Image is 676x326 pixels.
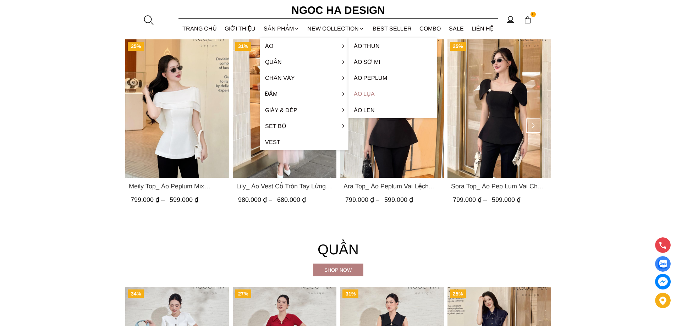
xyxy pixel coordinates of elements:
[369,19,416,38] a: BEST SELLER
[221,19,260,38] a: GIỚI THIỆU
[129,181,226,191] a: Link to Meily Top_ Áo Peplum Mix Choàng Vai Vải Tơ Màu Trắng A1086
[260,102,348,118] a: Giày & Dép
[313,264,363,276] a: Shop now
[416,19,445,38] a: Combo
[491,196,520,203] span: 599.000 ₫
[277,196,306,203] span: 680.000 ₫
[260,134,348,150] a: Vest
[236,181,333,191] span: Lily_ Áo Vest Cổ Tròn Tay Lừng Mix Chân Váy Lưới Màu Hồng A1082+CV140
[129,181,226,191] span: Meily Top_ Áo Peplum Mix Choàng Vai Vải Tơ Màu Trắng A1086
[125,238,551,261] h4: Quần
[178,19,221,38] a: TRANG CHỦ
[170,196,198,203] span: 599.000 ₫
[131,196,166,203] span: 799.000 ₫
[384,196,413,203] span: 599.000 ₫
[655,256,671,272] a: Display image
[348,70,437,86] a: Áo Peplum
[344,181,440,191] span: Ara Top_ Áo Peplum Vai Lệch Đính Cúc Màu Đen A1084
[303,19,369,38] a: NEW COLLECTION
[451,181,548,191] span: Sora Top_ Áo Pep Lum Vai Chờm Đính Cúc 2 Bên Màu Đen A1081
[348,102,437,118] a: Áo len
[260,38,348,54] a: Áo
[238,196,274,203] span: 980.000 ₫
[348,38,437,54] a: Áo thun
[344,181,440,191] a: Link to Ara Top_ Áo Peplum Vai Lệch Đính Cúc Màu Đen A1084
[658,260,667,269] img: Display image
[345,196,381,203] span: 799.000 ₫
[468,19,498,38] a: LIÊN HỆ
[232,39,336,178] a: Product image - Lily_ Áo Vest Cổ Tròn Tay Lừng Mix Chân Váy Lưới Màu Hồng A1082+CV140
[313,266,363,274] div: Shop now
[524,16,532,24] img: img-CART-ICON-ksit0nf1
[260,70,348,86] a: Chân váy
[260,54,348,70] a: Quần
[531,12,536,17] span: 0
[348,86,437,102] a: Áo lụa
[348,54,437,70] a: Áo sơ mi
[340,39,444,178] a: Product image - Ara Top_ Áo Peplum Vai Lệch Đính Cúc Màu Đen A1084
[260,19,304,38] div: SẢN PHẨM
[655,274,671,289] a: messenger
[236,181,333,191] a: Link to Lily_ Áo Vest Cổ Tròn Tay Lừng Mix Chân Váy Lưới Màu Hồng A1082+CV140
[285,2,391,19] a: Ngoc Ha Design
[260,118,348,134] a: Set Bộ
[260,86,348,102] a: Đầm
[125,39,229,178] a: Product image - Meily Top_ Áo Peplum Mix Choàng Vai Vải Tơ Màu Trắng A1086
[445,19,468,38] a: SALE
[451,181,548,191] a: Link to Sora Top_ Áo Pep Lum Vai Chờm Đính Cúc 2 Bên Màu Đen A1081
[452,196,488,203] span: 799.000 ₫
[447,39,551,178] a: Product image - Sora Top_ Áo Pep Lum Vai Chờm Đính Cúc 2 Bên Màu Đen A1081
